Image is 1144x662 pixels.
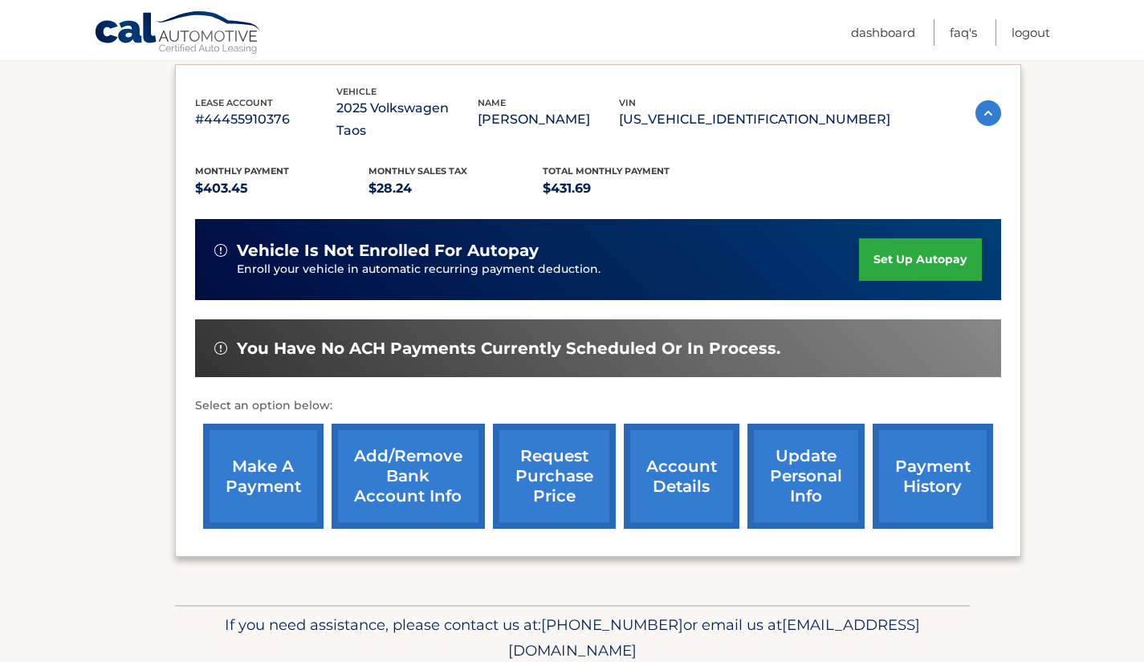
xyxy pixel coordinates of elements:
[332,424,485,529] a: Add/Remove bank account info
[747,424,865,529] a: update personal info
[950,19,977,46] a: FAQ's
[237,261,860,278] p: Enroll your vehicle in automatic recurring payment deduction.
[541,615,683,634] span: [PHONE_NUMBER]
[195,97,273,108] span: lease account
[478,97,506,108] span: name
[368,165,467,177] span: Monthly sales Tax
[859,238,981,281] a: set up autopay
[195,165,289,177] span: Monthly Payment
[214,342,227,355] img: alert-white.svg
[543,177,717,200] p: $431.69
[851,19,915,46] a: Dashboard
[873,424,993,529] a: payment history
[619,108,890,131] p: [US_VEHICLE_IDENTIFICATION_NUMBER]
[94,10,263,57] a: Cal Automotive
[478,108,619,131] p: [PERSON_NAME]
[624,424,739,529] a: account details
[543,165,670,177] span: Total Monthly Payment
[336,97,478,142] p: 2025 Volkswagen Taos
[336,86,377,97] span: vehicle
[214,244,227,257] img: alert-white.svg
[237,339,780,359] span: You have no ACH payments currently scheduled or in process.
[493,424,616,529] a: request purchase price
[619,97,636,108] span: vin
[508,615,920,660] span: [EMAIL_ADDRESS][DOMAIN_NAME]
[195,177,369,200] p: $403.45
[195,396,1001,416] p: Select an option below:
[203,424,324,529] a: make a payment
[195,108,336,131] p: #44455910376
[975,100,1001,126] img: accordion-active.svg
[368,177,543,200] p: $28.24
[237,241,539,261] span: vehicle is not enrolled for autopay
[1012,19,1050,46] a: Logout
